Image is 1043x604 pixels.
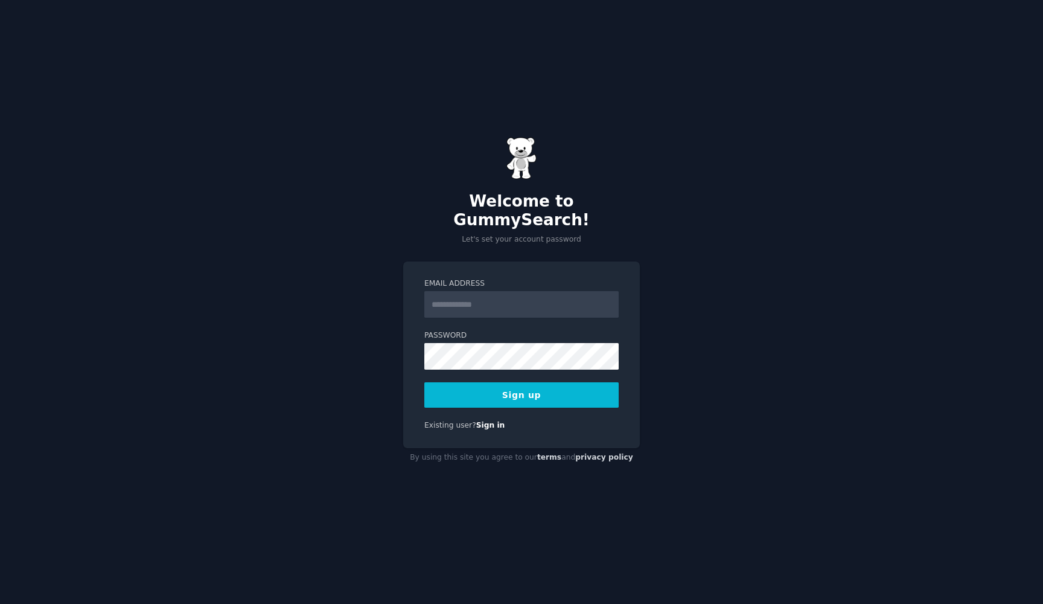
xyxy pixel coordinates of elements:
img: Gummy Bear [506,137,537,179]
span: Existing user? [424,421,476,429]
h2: Welcome to GummySearch! [403,192,640,230]
a: terms [537,453,561,461]
a: privacy policy [575,453,633,461]
p: Let's set your account password [403,234,640,245]
a: Sign in [476,421,505,429]
label: Email Address [424,278,619,289]
label: Password [424,330,619,341]
div: By using this site you agree to our and [403,448,640,467]
button: Sign up [424,382,619,408]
